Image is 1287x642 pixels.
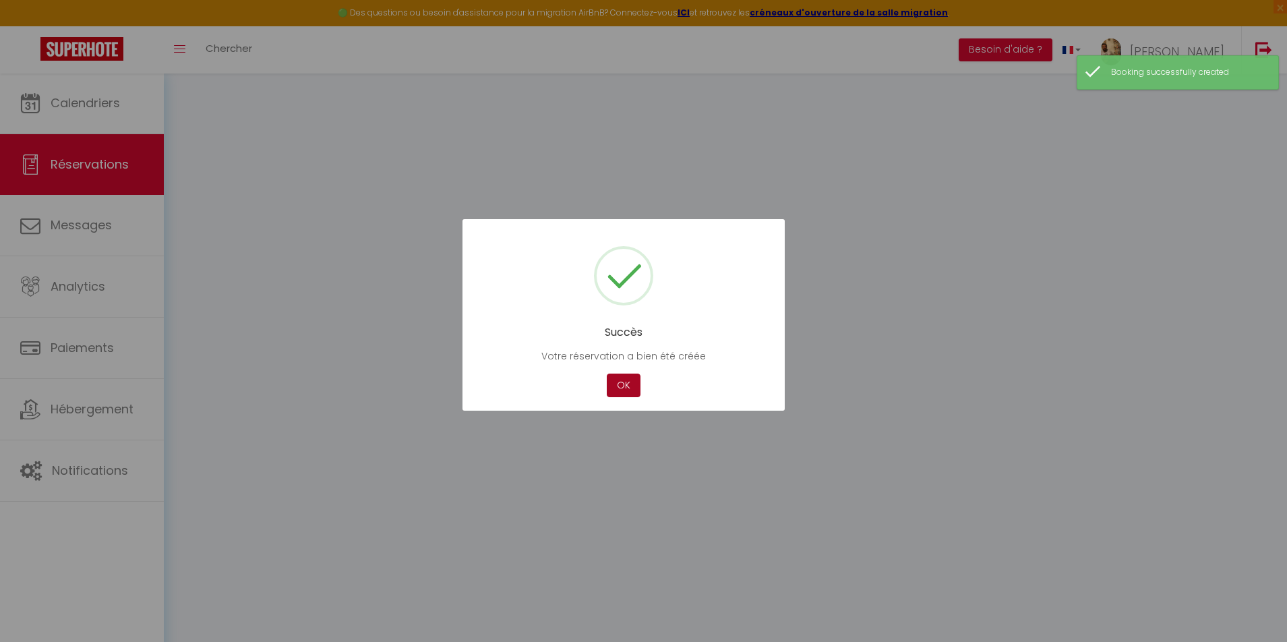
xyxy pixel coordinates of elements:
[483,326,765,339] h2: Succès
[483,349,765,363] p: Votre réservation a bien été créée
[1230,581,1277,632] iframe: Chat
[607,374,640,397] button: OK
[1111,66,1265,79] div: Booking successfully created
[11,5,51,46] button: Ouvrir le widget de chat LiveChat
